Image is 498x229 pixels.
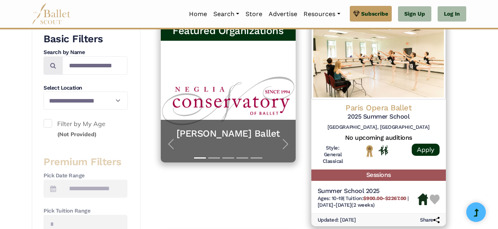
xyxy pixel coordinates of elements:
h4: Search by Name [44,49,127,56]
h6: | | [318,195,418,209]
span: Tuition: [345,195,407,201]
h3: Basic Filters [44,32,127,46]
h4: Pick Tuition Range [44,207,127,215]
button: Slide 1 [194,153,206,162]
a: Log In [438,6,466,22]
h5: 2025 Summer School [318,113,440,121]
b: $900.00-$2267.00 [363,195,406,201]
button: Slide 2 [208,153,220,162]
img: Logo [311,21,446,99]
button: Slide 5 [251,153,262,162]
h4: Paris Opera Ballet [318,103,440,113]
a: [PERSON_NAME] Ballet [169,128,288,140]
small: (Not Provided) [57,131,96,138]
h5: No upcoming auditions [318,134,440,142]
a: Apply [412,144,440,156]
h6: Style: General Classical [318,145,348,165]
img: In Person [378,145,388,155]
h6: Updated: [DATE] [318,217,356,224]
h6: [GEOGRAPHIC_DATA], [GEOGRAPHIC_DATA] [318,124,440,131]
img: National [365,145,374,157]
span: Ages: 10-19 [318,195,344,201]
span: [DATE]-[DATE] (2 weeks) [318,202,375,208]
a: Search [210,6,242,22]
input: Search by names... [62,56,127,75]
a: Sign Up [398,6,431,22]
h6: Share [420,217,440,224]
h3: Featured Organizations [167,24,289,38]
h5: Summer School 2025 [318,187,418,195]
h5: Sessions [311,169,446,181]
img: Housing Available [418,193,428,205]
button: Slide 4 [236,153,248,162]
label: Filter by My Age [44,119,127,139]
a: Home [186,6,210,22]
a: Resources [300,6,343,22]
h3: Premium Filters [44,155,127,169]
h4: Select Location [44,84,127,92]
h4: Pick Date Range [44,172,127,180]
img: Heart [430,195,440,204]
img: gem.svg [353,9,360,18]
button: Slide 3 [222,153,234,162]
a: Subscribe [350,6,392,22]
span: Subscribe [361,9,388,18]
a: Advertise [265,6,300,22]
a: Store [242,6,265,22]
